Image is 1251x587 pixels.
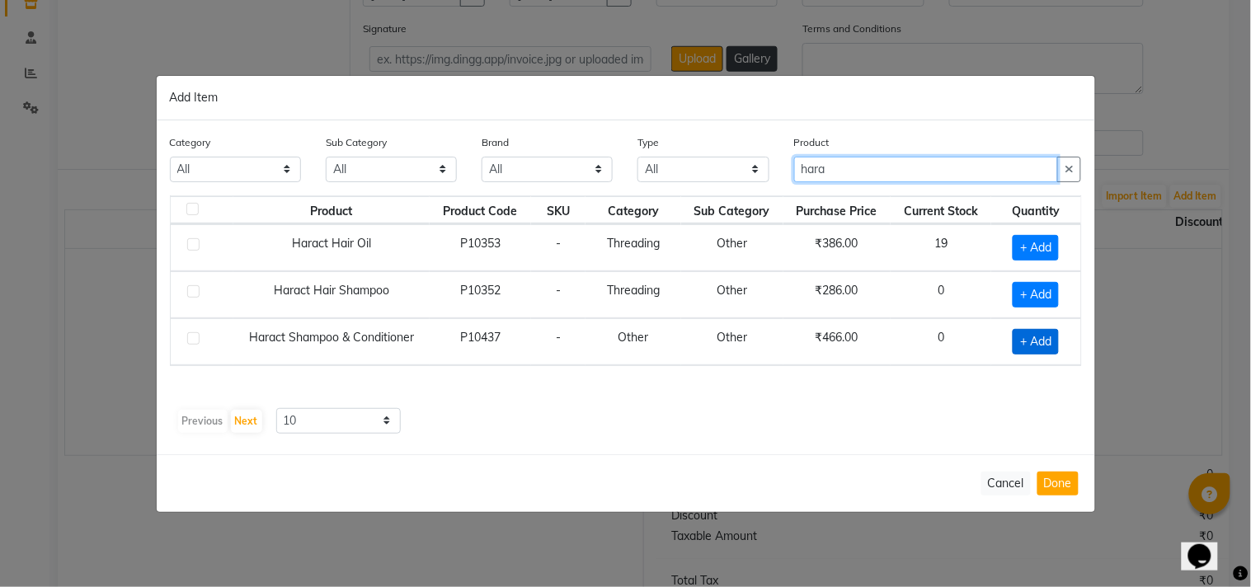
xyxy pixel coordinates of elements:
[231,410,262,433] button: Next
[637,135,659,150] label: Type
[1013,282,1059,308] span: + Add
[233,224,430,271] td: Haract Hair Oil
[797,204,877,218] span: Purchase Price
[681,196,783,224] th: Sub Category
[586,196,680,224] th: Category
[1013,329,1059,355] span: + Add
[681,271,783,318] td: Other
[233,271,430,318] td: Haract Hair Shampoo
[531,224,586,271] td: -
[681,224,783,271] td: Other
[891,318,992,365] td: 0
[430,196,531,224] th: Product Code
[991,196,1080,224] th: Quantity
[531,271,586,318] td: -
[531,318,586,365] td: -
[170,135,211,150] label: Category
[482,135,509,150] label: Brand
[586,318,680,365] td: Other
[233,318,430,365] td: Haract Shampoo & Conditioner
[586,224,680,271] td: Threading
[157,76,1095,120] div: Add Item
[233,196,430,224] th: Product
[1182,521,1235,571] iframe: chat widget
[783,318,891,365] td: ₹466.00
[586,271,680,318] td: Threading
[1013,235,1059,261] span: + Add
[430,318,531,365] td: P10437
[794,135,830,150] label: Product
[531,196,586,224] th: SKU
[1037,472,1079,495] button: Done
[891,196,992,224] th: Current Stock
[783,271,891,318] td: ₹286.00
[326,135,387,150] label: Sub Category
[783,224,891,271] td: ₹386.00
[891,224,992,271] td: 19
[430,224,531,271] td: P10353
[794,157,1059,182] input: Search or Scan Product
[681,318,783,365] td: Other
[430,271,531,318] td: P10352
[891,271,992,318] td: 0
[981,472,1031,495] button: Cancel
